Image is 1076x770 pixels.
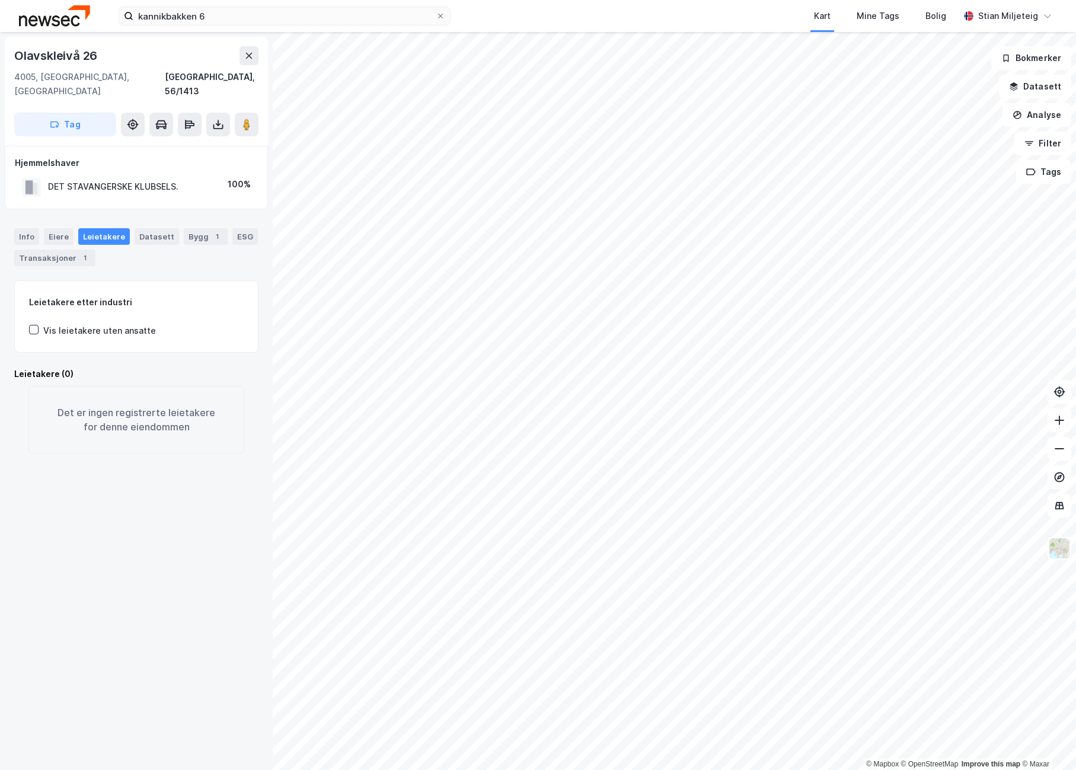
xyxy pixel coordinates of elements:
a: OpenStreetMap [901,760,959,768]
div: Stian Miljeteig [978,9,1038,23]
div: Vis leietakere uten ansatte [43,324,156,338]
div: Hjemmelshaver [15,156,258,170]
img: newsec-logo.f6e21ccffca1b3a03d2d.png [19,5,90,26]
div: Info [14,228,39,245]
button: Tags [1016,160,1071,184]
div: Leietakere etter industri [29,295,244,309]
div: 100% [228,177,251,191]
div: Transaksjoner [14,250,95,266]
div: Bygg [184,228,228,245]
div: 1 [79,252,91,264]
div: Mine Tags [857,9,899,23]
div: Leietakere (0) [14,367,258,381]
div: Leietakere [78,228,130,245]
div: Det er ingen registrerte leietakere for denne eiendommen [28,386,244,453]
button: Datasett [999,75,1071,98]
div: Datasett [135,228,179,245]
button: Tag [14,113,116,136]
input: Søk på adresse, matrikkel, gårdeiere, leietakere eller personer [133,7,436,25]
div: Kontrollprogram for chat [1017,713,1076,770]
div: DET STAVANGERSKE KLUBSELS. [48,180,178,194]
button: Bokmerker [991,46,1071,70]
iframe: Chat Widget [1017,713,1076,770]
div: 4005, [GEOGRAPHIC_DATA], [GEOGRAPHIC_DATA] [14,70,165,98]
a: Mapbox [866,760,899,768]
button: Analyse [1002,103,1071,127]
div: Kart [814,9,831,23]
button: Filter [1014,132,1071,155]
img: Z [1048,537,1071,560]
div: Bolig [925,9,946,23]
a: Improve this map [962,760,1020,768]
div: [GEOGRAPHIC_DATA], 56/1413 [165,70,258,98]
div: Eiere [44,228,74,245]
div: Olavskleivå 26 [14,46,100,65]
div: ESG [232,228,258,245]
div: 1 [211,231,223,242]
